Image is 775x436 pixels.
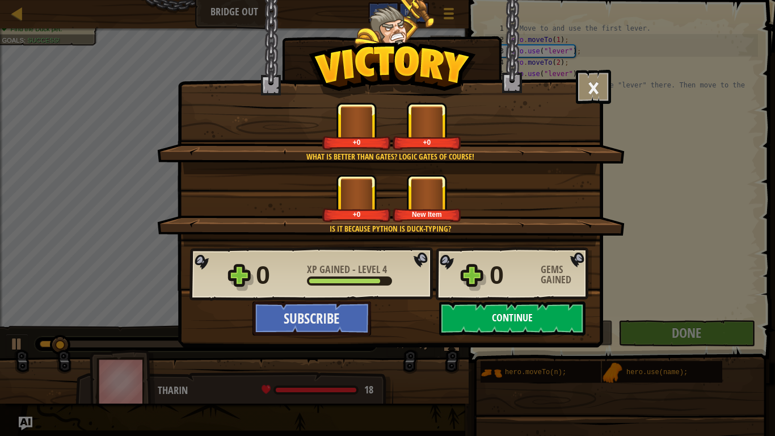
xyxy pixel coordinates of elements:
[256,257,300,294] div: 0
[395,138,459,146] div: +0
[307,262,352,276] span: XP Gained
[325,210,389,219] div: +0
[307,265,387,275] div: -
[576,70,611,104] button: ×
[325,138,389,146] div: +0
[252,301,371,336] button: Subscribe
[382,262,387,276] span: 4
[309,42,476,99] img: Victory
[541,265,592,285] div: Gems Gained
[395,210,459,219] div: New Item
[439,301,586,336] button: Continue
[490,257,534,294] div: 0
[356,262,382,276] span: Level
[211,223,569,234] div: Is it because Python is duck-typing?
[211,151,569,162] div: What is better than gates? Logic gates of course!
